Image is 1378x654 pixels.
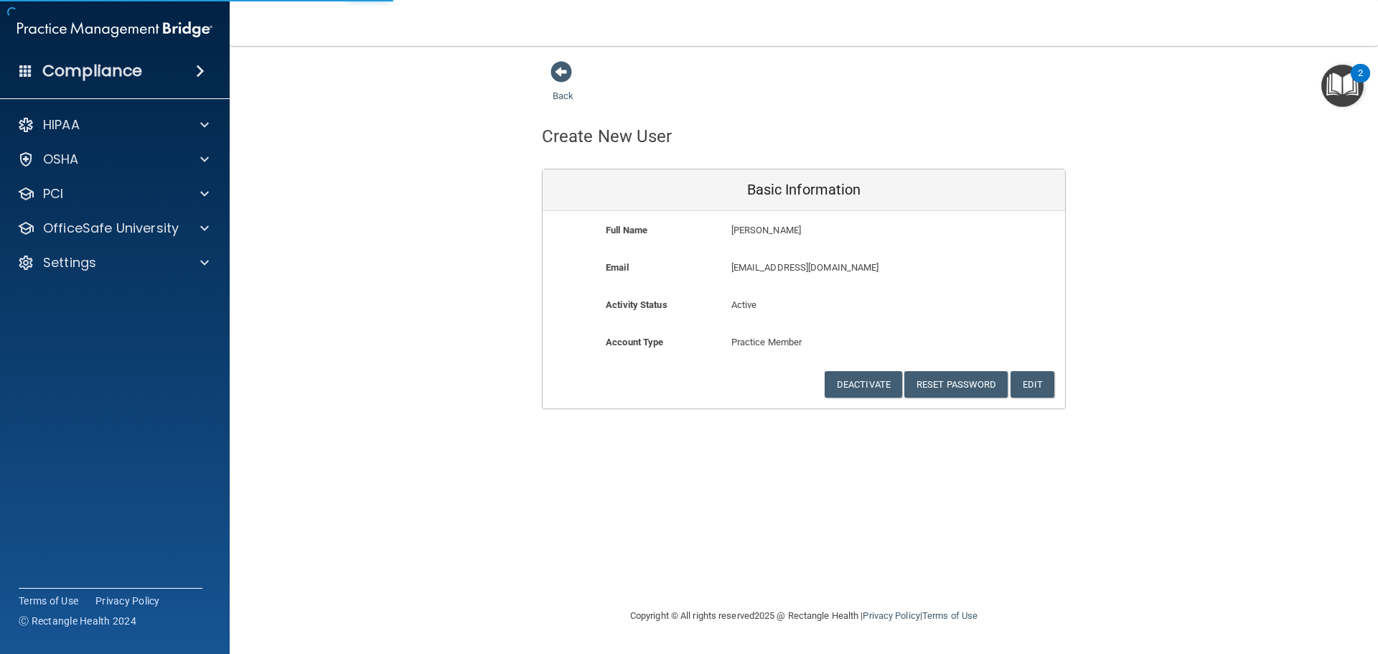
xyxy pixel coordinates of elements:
[43,220,179,237] p: OfficeSafe University
[863,610,919,621] a: Privacy Policy
[606,299,667,310] b: Activity Status
[17,151,209,168] a: OSHA
[825,371,902,398] button: Deactivate
[43,185,63,202] p: PCI
[606,262,629,273] b: Email
[922,610,978,621] a: Terms of Use
[42,61,142,81] h4: Compliance
[904,371,1008,398] button: Reset Password
[731,296,877,314] p: Active
[19,594,78,608] a: Terms of Use
[17,15,212,44] img: PMB logo
[606,337,663,347] b: Account Type
[731,334,877,351] p: Practice Member
[731,259,960,276] p: [EMAIL_ADDRESS][DOMAIN_NAME]
[542,593,1066,639] div: Copyright © All rights reserved 2025 @ Rectangle Health | |
[1011,371,1054,398] button: Edit
[1358,73,1363,92] div: 2
[95,594,160,608] a: Privacy Policy
[19,614,136,628] span: Ⓒ Rectangle Health 2024
[17,185,209,202] a: PCI
[1130,552,1361,609] iframe: Drift Widget Chat Controller
[606,225,647,235] b: Full Name
[43,151,79,168] p: OSHA
[43,116,80,134] p: HIPAA
[43,254,96,271] p: Settings
[553,73,573,101] a: Back
[731,222,960,239] p: [PERSON_NAME]
[1321,65,1364,107] button: Open Resource Center, 2 new notifications
[17,220,209,237] a: OfficeSafe University
[17,254,209,271] a: Settings
[542,127,672,146] h4: Create New User
[543,169,1065,211] div: Basic Information
[17,116,209,134] a: HIPAA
